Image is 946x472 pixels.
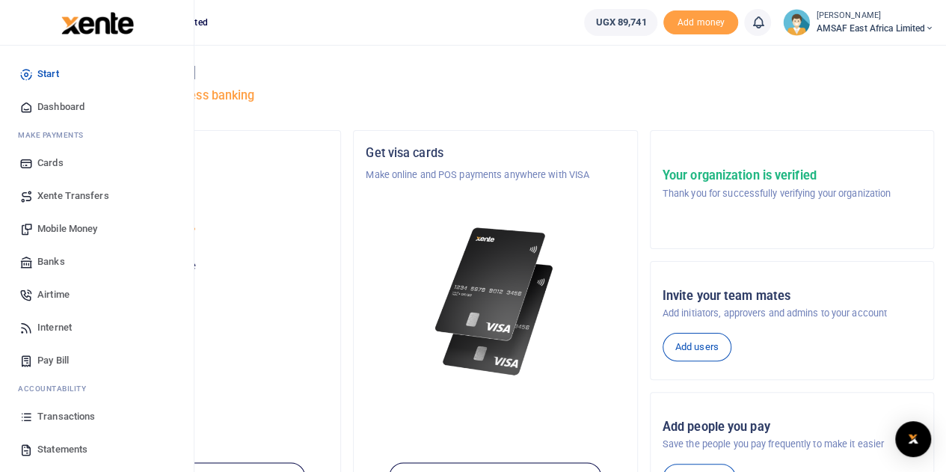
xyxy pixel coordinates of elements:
h5: Invite your team mates [663,289,921,304]
h5: Account [70,203,328,218]
a: Mobile Money [12,212,182,245]
h4: Hello [PERSON_NAME] [57,64,934,81]
a: Banks [12,245,182,278]
span: Start [37,67,59,82]
span: Add money [663,10,738,35]
span: Pay Bill [37,353,69,368]
a: Add money [663,16,738,27]
a: Xente Transfers [12,180,182,212]
a: Pay Bill [12,344,182,377]
img: xente-_physical_cards.png [431,218,560,385]
span: Mobile Money [37,221,97,236]
a: logo-small logo-large logo-large [60,16,134,28]
span: Xente Transfers [37,189,109,203]
span: Airtime [37,287,70,302]
a: Internet [12,311,182,344]
li: Wallet ballance [578,9,663,36]
span: Statements [37,442,87,457]
a: Cards [12,147,182,180]
p: Your current account balance [70,259,328,274]
span: Banks [37,254,65,269]
h5: UGX 89,741 [70,278,328,292]
h5: Get visa cards [366,146,624,161]
h5: Organization [70,146,328,161]
p: AMSAF East Africa Limited [70,226,328,241]
li: Ac [12,377,182,400]
p: Add initiators, approvers and admins to your account [663,306,921,321]
h5: Welcome to better business banking [57,88,934,103]
span: Transactions [37,409,95,424]
p: Save the people you pay frequently to make it easier [663,437,921,452]
a: Start [12,58,182,91]
span: ake Payments [25,129,84,141]
img: logo-large [61,12,134,34]
a: UGX 89,741 [584,9,657,36]
a: Statements [12,433,182,466]
li: Toup your wallet [663,10,738,35]
p: Thank you for successfully verifying your organization [663,186,891,201]
a: Dashboard [12,91,182,123]
span: countability [29,383,86,394]
span: AMSAF East Africa Limited [816,22,934,35]
a: Add users [663,333,731,361]
span: Internet [37,320,72,335]
h5: Your organization is verified [663,168,891,183]
p: Asili Farms Masindi Limited [70,168,328,183]
h5: Add people you pay [663,420,921,435]
img: profile-user [783,9,810,36]
small: [PERSON_NAME] [816,10,934,22]
a: Airtime [12,278,182,311]
span: Dashboard [37,99,85,114]
li: M [12,123,182,147]
a: profile-user [PERSON_NAME] AMSAF East Africa Limited [783,9,934,36]
p: Make online and POS payments anywhere with VISA [366,168,624,183]
div: Open Intercom Messenger [895,421,931,457]
span: UGX 89,741 [595,15,646,30]
a: Transactions [12,400,182,433]
span: Cards [37,156,64,171]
